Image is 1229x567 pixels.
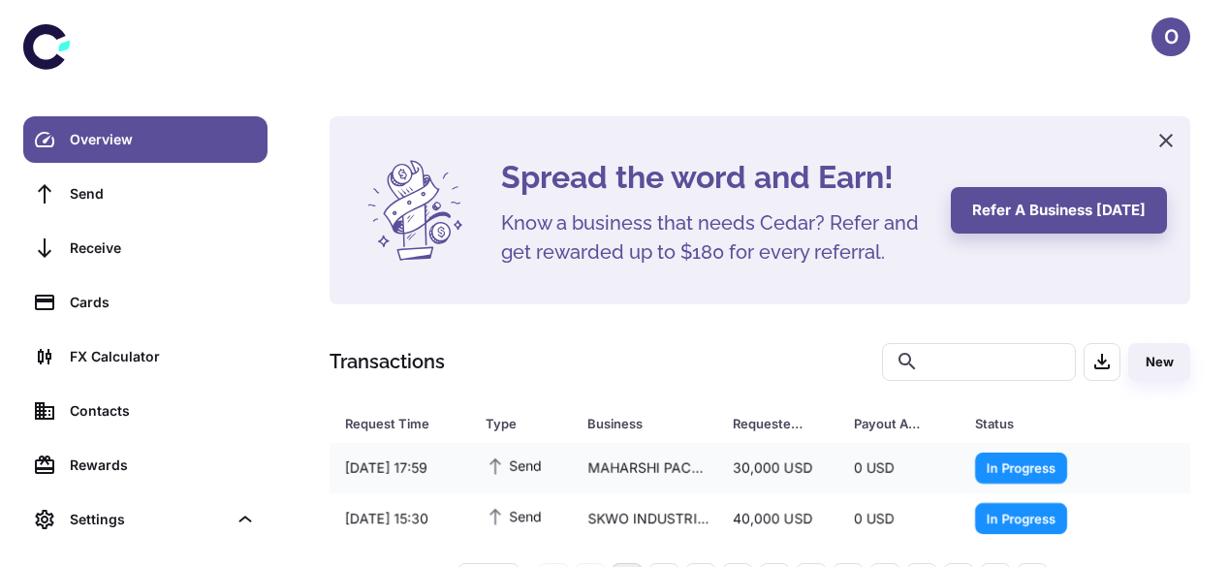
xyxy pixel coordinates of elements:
span: In Progress [975,508,1067,527]
div: Receive [70,237,256,259]
div: Payout Amount [854,410,927,437]
button: New [1128,343,1190,381]
button: Refer a business [DATE] [951,187,1167,234]
div: SKWO INDUSTRIAL CO.,LIMITED [572,500,717,537]
div: FX Calculator [70,346,256,367]
a: FX Calculator [23,333,268,380]
span: Send [486,455,542,476]
div: 0 USD [838,500,960,537]
div: Contacts [70,400,256,422]
a: Send [23,171,268,217]
div: 40,000 USD [717,500,838,537]
span: Request Time [345,410,462,437]
button: O [1151,17,1190,56]
span: Send [486,505,542,526]
span: In Progress [975,457,1067,477]
div: Send [70,183,256,205]
div: Overview [70,129,256,150]
div: Status [975,410,1096,437]
div: [DATE] 17:59 [330,450,470,487]
a: Contacts [23,388,268,434]
a: Cards [23,279,268,326]
div: Cards [70,292,256,313]
div: Rewards [70,455,256,476]
span: Requested Amount [733,410,831,437]
div: Requested Amount [733,410,805,437]
span: Status [975,410,1121,437]
div: [DATE] 15:30 [330,500,470,537]
div: Settings [23,496,268,543]
div: Type [486,410,539,437]
a: Receive [23,225,268,271]
a: Rewards [23,442,268,488]
div: Settings [70,509,227,530]
h5: Know a business that needs Cedar? Refer and get rewarded up to $180 for every referral. [501,208,928,267]
h4: Spread the word and Earn! [501,154,928,201]
a: Overview [23,116,268,163]
div: 0 USD [838,450,960,487]
div: Request Time [345,410,437,437]
h1: Transactions [330,347,445,376]
span: Payout Amount [854,410,952,437]
div: 30,000 USD [717,450,838,487]
div: MAHARSHI PACKAGING INDUSTRIES [572,450,717,487]
span: Type [486,410,564,437]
